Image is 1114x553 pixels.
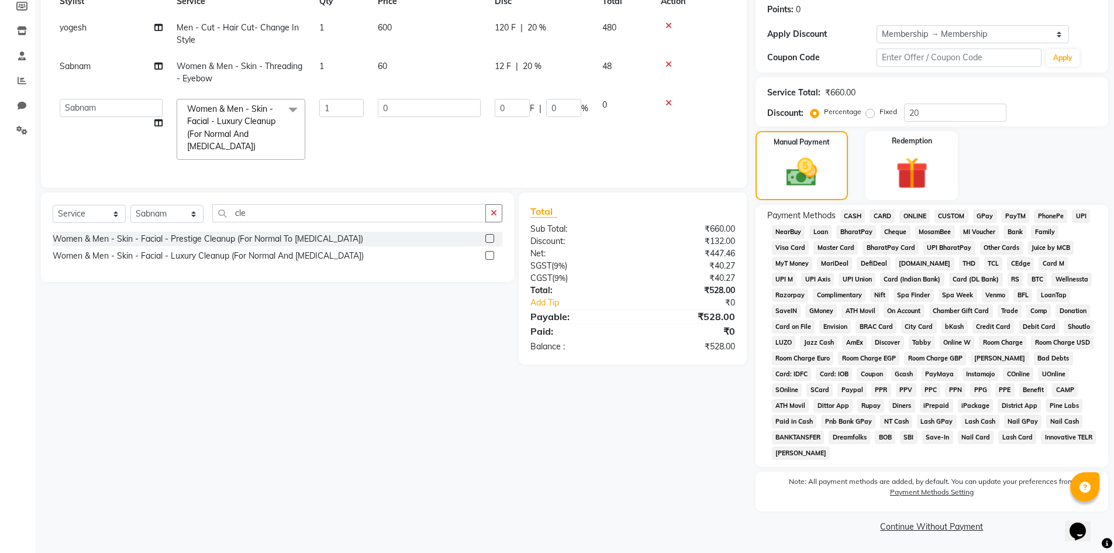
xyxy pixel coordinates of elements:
[212,204,486,222] input: Search or Scan
[539,102,542,115] span: |
[1065,506,1102,541] iframe: chat widget
[915,225,955,239] span: MosamBee
[880,107,897,117] label: Fixed
[896,383,916,397] span: PPV
[857,367,887,381] span: Coupon
[824,107,861,117] label: Percentage
[1031,225,1058,239] span: Family
[890,487,974,497] label: Payment Methods Setting
[177,61,302,84] span: Women & Men - Skin - Threading - Eyebow
[772,273,797,286] span: UPI M
[633,260,744,272] div: ₹40.27
[871,383,891,397] span: PPR
[1031,336,1094,349] span: Room Charge USD
[877,49,1041,67] input: Enter Offer / Coupon Code
[970,383,991,397] span: PPG
[1046,399,1082,413] span: Pine Labs
[60,22,87,33] span: yogesh
[837,383,867,397] span: Paypal
[1019,320,1059,334] span: Debit Card
[522,223,633,235] div: Sub Total:
[870,288,889,302] span: Nift
[772,336,796,349] span: LUZO
[581,102,588,115] span: %
[256,141,261,152] a: x
[998,431,1036,444] span: Lash Card
[800,336,837,349] span: Jazz Cash
[633,310,744,324] div: ₹528.00
[900,431,918,444] span: SBI
[1052,383,1078,397] span: CAMP
[892,136,932,146] label: Redemption
[522,272,633,284] div: ( )
[984,257,1003,270] span: TCL
[1034,209,1067,223] span: PhonePe
[772,320,815,334] span: Card on File
[1039,257,1068,270] span: Card M
[875,431,895,444] span: BOB
[904,352,966,365] span: Room Charge GBP
[901,320,937,334] span: City Card
[651,297,744,309] div: ₹0
[777,154,827,190] img: _cash.svg
[772,367,812,381] span: Card: IDFC
[767,4,794,16] div: Points:
[520,22,523,34] span: |
[829,431,870,444] span: Dreamfolks
[934,209,968,223] span: CUSTOM
[821,415,875,428] span: Pnb Bank GPay
[772,415,817,428] span: Paid in Cash
[633,341,744,353] div: ₹528.00
[772,383,802,397] span: SOnline
[554,261,565,270] span: 9%
[1019,383,1048,397] span: Benefit
[982,288,1009,302] span: Venmo
[774,137,830,147] label: Manual Payment
[767,476,1096,502] label: Note: All payment methods are added, by default. You can update your preferences from
[839,273,875,286] span: UPI Union
[871,336,904,349] span: Discover
[973,209,997,223] span: GPay
[319,61,324,71] span: 1
[971,352,1029,365] span: [PERSON_NAME]
[998,399,1041,413] span: District App
[378,22,392,33] span: 600
[522,235,633,248] div: Discount:
[922,367,958,381] span: PayMaya
[891,367,917,381] span: Gcash
[772,399,809,413] span: ATH Movil
[554,273,565,283] span: 9%
[816,367,852,381] span: Card: IOB
[1007,257,1034,270] span: CEdge
[857,257,891,270] span: DefiDeal
[633,223,744,235] div: ₹660.00
[894,288,934,302] span: Spa Finder
[836,225,876,239] span: BharatPay
[870,209,895,223] span: CARD
[602,99,607,110] span: 0
[1002,209,1030,223] span: PayTM
[921,383,941,397] span: PPC
[187,104,275,152] span: Women & Men - Skin - Facial - Luxury Cleanup (For Normal And [MEDICAL_DATA])
[1072,209,1090,223] span: UPI
[767,28,877,40] div: Apply Discount
[1026,304,1051,318] span: Comp
[602,61,612,71] span: 48
[796,4,801,16] div: 0
[949,273,1003,286] span: Card (DL Bank)
[495,22,516,34] span: 120 F
[958,399,994,413] span: iPackage
[633,272,744,284] div: ₹40.27
[972,320,1015,334] span: Credit Card
[945,383,965,397] span: PPN
[530,102,534,115] span: F
[772,241,809,255] span: Visa Card
[772,304,801,318] span: SaveIN
[1038,367,1069,381] span: UOnline
[772,257,813,270] span: MyT Money
[1046,415,1082,428] span: Nail Cash
[980,241,1023,255] span: Other Cards
[863,241,919,255] span: BharatPay Card
[958,431,994,444] span: Nail Card
[1064,320,1094,334] span: Shoutlo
